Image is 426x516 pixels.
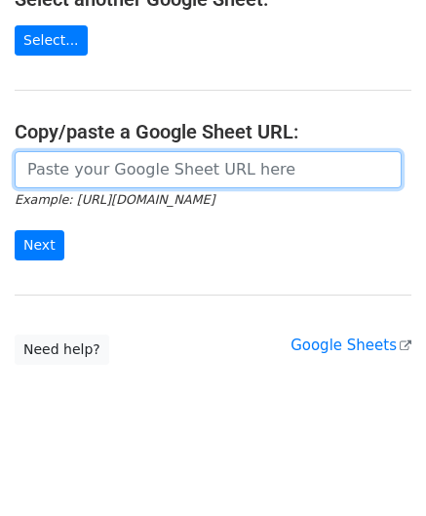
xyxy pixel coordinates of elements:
a: Google Sheets [290,337,411,354]
iframe: Chat Widget [329,422,426,516]
input: Paste your Google Sheet URL here [15,151,402,188]
input: Next [15,230,64,260]
h4: Copy/paste a Google Sheet URL: [15,120,411,143]
a: Need help? [15,335,109,365]
small: Example: [URL][DOMAIN_NAME] [15,192,214,207]
a: Select... [15,25,88,56]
